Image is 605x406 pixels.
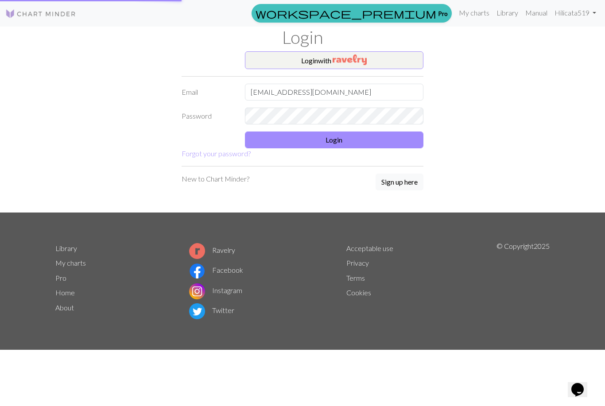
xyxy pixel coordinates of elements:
a: Pro [55,274,66,282]
img: Logo [5,8,76,19]
a: Forgot your password? [182,149,251,158]
img: Twitter logo [189,303,205,319]
label: Email [176,84,240,101]
a: Cookies [346,288,371,297]
button: Login [245,131,424,148]
h1: Login [50,27,555,48]
a: Instagram [189,286,242,294]
a: Pro [252,4,452,23]
a: Library [493,4,522,22]
a: Facebook [189,266,243,274]
span: workspace_premium [256,7,436,19]
img: Ravelry [333,54,367,65]
img: Ravelry logo [189,243,205,259]
a: My charts [55,259,86,267]
button: Sign up here [376,174,423,190]
a: Twitter [189,306,234,314]
p: © Copyright 2025 [496,241,550,321]
a: Acceptable use [346,244,393,252]
a: My charts [455,4,493,22]
a: Terms [346,274,365,282]
a: Hilicata519 [551,4,600,22]
img: Facebook logo [189,263,205,279]
a: Ravelry [189,246,235,254]
iframe: chat widget [568,371,596,397]
button: Loginwith [245,51,424,69]
a: Manual [522,4,551,22]
a: Privacy [346,259,369,267]
img: Instagram logo [189,283,205,299]
a: About [55,303,74,312]
p: New to Chart Minder? [182,174,249,184]
a: Library [55,244,77,252]
label: Password [176,108,240,124]
a: Home [55,288,75,297]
